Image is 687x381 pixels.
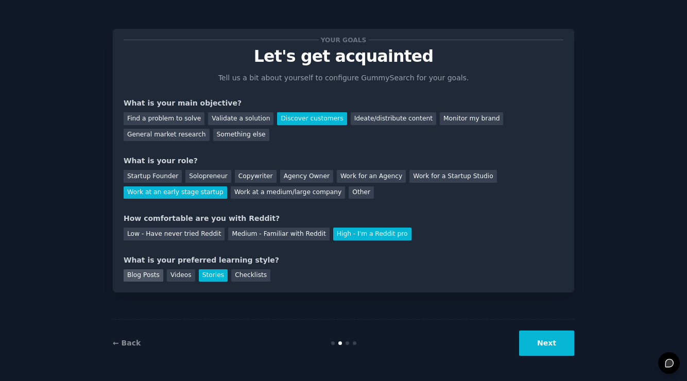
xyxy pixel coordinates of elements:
[124,213,563,224] div: How comfortable are you with Reddit?
[213,129,269,142] div: Something else
[124,228,225,240] div: Low - Have never tried Reddit
[351,112,436,125] div: Ideate/distribute content
[113,339,141,347] a: ← Back
[231,269,270,282] div: Checklists
[214,73,473,83] p: Tell us a bit about yourself to configure GummySearch for your goals.
[124,269,163,282] div: Blog Posts
[124,112,204,125] div: Find a problem to solve
[280,170,333,183] div: Agency Owner
[519,331,574,356] button: Next
[277,112,347,125] div: Discover customers
[228,228,329,240] div: Medium - Familiar with Reddit
[208,112,273,125] div: Validate a solution
[124,155,563,166] div: What is your role?
[124,186,227,199] div: Work at an early stage startup
[349,186,374,199] div: Other
[124,129,210,142] div: General market research
[440,112,503,125] div: Monitor my brand
[124,170,182,183] div: Startup Founder
[337,170,406,183] div: Work for an Agency
[319,34,368,45] span: Your goals
[199,269,228,282] div: Stories
[124,255,563,266] div: What is your preferred learning style?
[235,170,277,183] div: Copywriter
[124,47,563,65] p: Let's get acquainted
[124,98,563,109] div: What is your main objective?
[409,170,496,183] div: Work for a Startup Studio
[167,269,195,282] div: Videos
[231,186,345,199] div: Work at a medium/large company
[333,228,411,240] div: High - I'm a Reddit pro
[185,170,231,183] div: Solopreneur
